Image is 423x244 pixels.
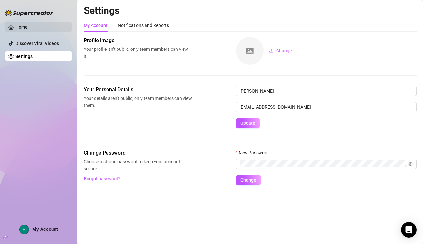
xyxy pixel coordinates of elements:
div: Notifications and Reports [118,22,169,29]
button: Forgot password? [84,174,120,184]
input: Enter name [236,86,417,96]
span: Update [240,121,255,126]
span: Choose a strong password to keep your account secure. [84,158,192,172]
input: Enter new email [236,102,417,112]
span: Your Personal Details [84,86,192,94]
input: New Password [240,160,407,167]
button: Change [264,46,297,56]
span: eye-invisible [408,162,413,166]
button: Update [236,118,260,128]
img: ACg8ocIROk3wD6F5cneQpqdicMycQVx2uFXCB4Tq8mTy3buDAayK_A=s96-c [20,225,29,234]
span: upload [269,49,274,53]
span: Change Password [84,149,192,157]
span: Forgot password? [84,176,120,181]
span: My Account [32,226,58,232]
span: Change [240,177,256,183]
button: Change [236,175,261,185]
span: Change [276,48,292,53]
h2: Settings [84,5,417,17]
div: Open Intercom Messenger [401,222,417,238]
a: Home [15,24,28,30]
div: My Account [84,22,108,29]
span: Your profile isn’t public, only team members can view it. [84,46,192,60]
img: logo-BBDzfeDw.svg [5,10,53,16]
a: Discover Viral Videos [15,41,59,46]
span: Your details aren’t public, only team members can view them. [84,95,192,109]
a: Settings [15,54,33,59]
label: New Password [236,149,273,156]
span: build [3,235,8,239]
img: square-placeholder.png [236,37,264,65]
span: Profile image [84,37,192,44]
